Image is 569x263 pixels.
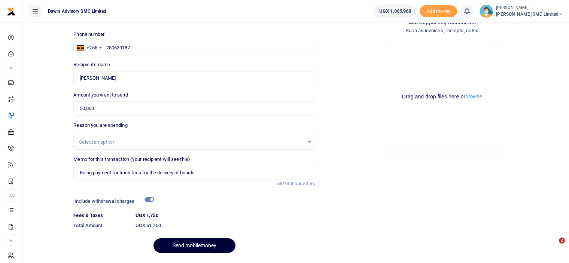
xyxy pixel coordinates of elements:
label: Recipient's name [73,61,110,68]
input: MTN & Airtel numbers are validated [73,71,315,85]
img: profile-user [480,4,493,18]
input: Enter phone number [73,41,315,55]
li: M [6,62,16,74]
span: Add money [420,5,457,18]
div: +256 [86,44,97,52]
a: logo-small logo-large logo-large [7,8,16,14]
a: UGX 1,065,968 [374,4,417,18]
li: M [6,235,16,247]
span: [PERSON_NAME] SMC Limited [496,11,563,18]
li: Ac [6,189,16,202]
dt: Fees & Taxes [70,212,132,219]
span: Dawin Advisory SMC Limited [45,8,110,15]
a: profile-user [PERSON_NAME] [PERSON_NAME] SMC Limited [480,4,563,18]
label: Memo for this transaction (Your recipient will see this) [73,156,190,163]
h6: Total Amount [73,223,129,229]
h6: Include withdrawal charges [74,198,151,204]
div: Drag and drop files here or [389,93,495,100]
label: Phone number [73,31,104,38]
div: File Uploader [386,41,498,153]
input: UGX [73,101,315,116]
div: Uganda: +256 [74,41,104,55]
span: characters [292,181,315,186]
label: Amount you want to send [73,91,128,99]
iframe: Intercom live chat [544,238,562,256]
img: logo-small [7,7,16,16]
input: Enter extra information [73,166,315,180]
small: [PERSON_NAME] [496,5,563,11]
div: Select an option [79,138,304,146]
li: Toup your wallet [420,5,457,18]
span: UGX 1,065,968 [379,7,411,15]
li: Wallet ballance [371,4,420,18]
a: Add money [420,8,457,13]
label: Reason you are spending [73,122,127,129]
span: 2 [559,238,565,244]
button: browse [465,94,482,99]
label: UGX 1,750 [136,212,158,219]
button: Send mobilemoney [153,238,235,253]
span: 56/140 [277,181,292,186]
h4: Such as invoices, receipts, notes [321,27,563,35]
h6: UGX 51,750 [136,223,315,229]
